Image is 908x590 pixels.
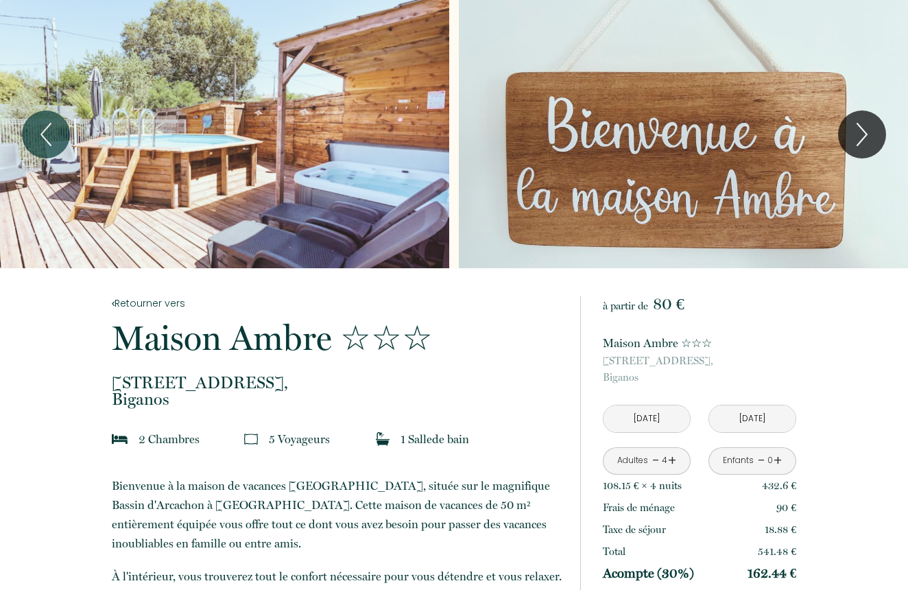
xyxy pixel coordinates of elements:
span: s [195,432,200,446]
p: Acompte (30%) [603,565,694,582]
span: 80 € [653,294,684,314]
p: Biganos [603,353,796,386]
span: [STREET_ADDRESS], [112,375,562,391]
button: Previous [22,110,70,158]
p: Total [603,543,625,560]
p: Biganos [112,375,562,408]
input: Arrivée [604,405,690,432]
div: Enfants [723,454,754,467]
p: 90 € [776,499,796,516]
p: 162.44 € [748,565,796,582]
a: - [758,450,765,471]
p: Maison Ambre ☆☆☆ [603,333,796,353]
a: Retourner vers [112,296,562,311]
a: - [652,450,660,471]
p: 18.88 € [765,521,796,538]
p: 108.15 € × 4 nuit [603,477,682,494]
span: s [325,432,330,446]
div: 4 [660,454,667,467]
p: 2 Chambre [139,429,200,449]
p: 1 Salle de bain [401,429,469,449]
span: s [678,480,682,492]
span: [STREET_ADDRESS], [603,353,796,369]
p: 5 Voyageur [269,429,330,449]
div: Adultes [617,454,648,467]
input: Départ [709,405,796,432]
p: Bienvenue à la maison de vacances [GEOGRAPHIC_DATA], située sur le magnifique Bassin d'Arcachon à... [112,476,562,553]
div: 0 [767,454,774,467]
button: Next [838,110,886,158]
img: guests [244,432,258,446]
a: + [774,450,782,471]
p: Frais de ménage [603,499,675,516]
p: 432.6 € [762,477,796,494]
p: 541.48 € [758,543,796,560]
a: + [668,450,676,471]
p: Maison Ambre ☆☆☆ [112,321,562,355]
p: Taxe de séjour [603,521,666,538]
span: à partir de [603,300,648,312]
